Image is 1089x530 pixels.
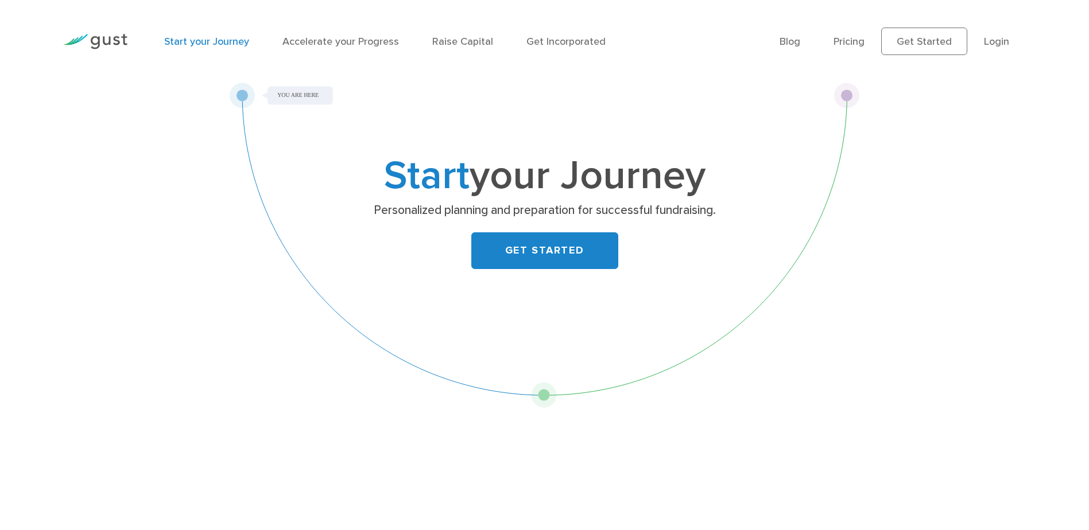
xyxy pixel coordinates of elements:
img: Gust Logo [63,34,127,49]
p: Personalized planning and preparation for successful fundraising. [322,202,767,219]
a: Login [984,36,1009,48]
a: Pricing [834,36,865,48]
a: Start your Journey [164,36,249,48]
a: Raise Capital [432,36,493,48]
h1: your Journey [318,158,772,194]
a: GET STARTED [471,232,618,269]
a: Get Started [881,28,967,55]
a: Blog [780,36,800,48]
span: Start [384,151,470,200]
a: Get Incorporated [526,36,606,48]
a: Accelerate your Progress [282,36,399,48]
